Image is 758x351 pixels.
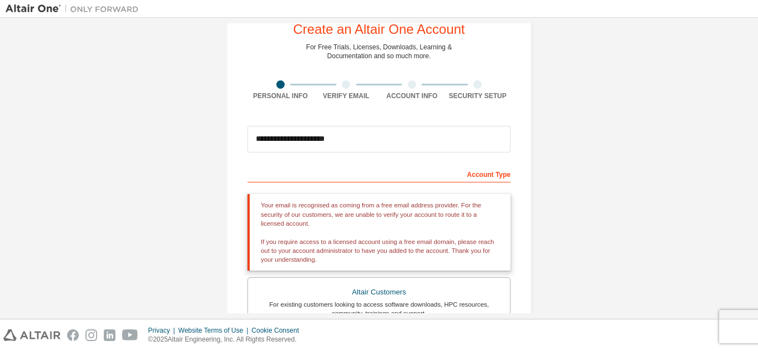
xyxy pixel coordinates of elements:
[247,165,511,182] div: Account Type
[251,326,305,335] div: Cookie Consent
[247,194,511,271] div: Your email is recognised as coming from a free email address provider. For the security of our cu...
[306,43,452,60] div: For Free Trials, Licenses, Downloads, Learning & Documentation and so much more.
[379,91,445,100] div: Account Info
[293,23,465,36] div: Create an Altair One Account
[148,335,306,344] p: © 2025 Altair Engineering, Inc. All Rights Reserved.
[67,329,79,341] img: facebook.svg
[148,326,178,335] div: Privacy
[104,329,115,341] img: linkedin.svg
[85,329,97,341] img: instagram.svg
[445,91,511,100] div: Security Setup
[122,329,138,341] img: youtube.svg
[178,326,251,335] div: Website Terms of Use
[255,284,503,300] div: Altair Customers
[3,329,60,341] img: altair_logo.svg
[247,91,314,100] div: Personal Info
[255,300,503,318] div: For existing customers looking to access software downloads, HPC resources, community, trainings ...
[314,91,380,100] div: Verify Email
[6,3,144,14] img: Altair One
